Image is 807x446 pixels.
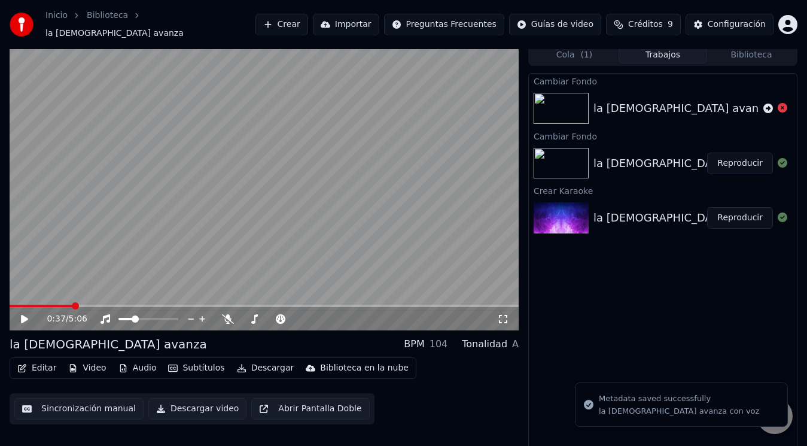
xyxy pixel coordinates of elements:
span: la [DEMOGRAPHIC_DATA] avanza [45,28,184,40]
button: Video [63,360,111,377]
div: Configuración [708,19,766,31]
div: / [47,313,75,325]
button: Biblioteca [707,46,796,63]
button: Descargar video [148,398,246,420]
div: BPM [404,337,424,351]
a: Inicio [45,10,68,22]
a: Biblioteca [87,10,128,22]
button: Editar [13,360,61,377]
button: Subtítulos [163,360,229,377]
img: youka [10,13,34,37]
button: Reproducir [707,153,773,174]
button: Reproducir [707,207,773,229]
div: Cambiar Fondo [529,129,797,143]
div: 104 [430,337,448,351]
button: Audio [114,360,162,377]
span: 5:06 [69,313,87,325]
button: Configuración [686,14,773,35]
div: Tonalidad [462,337,507,351]
span: ( 1 ) [580,49,592,61]
div: Crear Karaoke [529,183,797,198]
nav: breadcrumb [45,10,255,40]
button: Importar [313,14,379,35]
button: Cola [530,46,619,63]
div: Cambiar Fondo [529,74,797,88]
button: Descargar [232,360,299,377]
div: la [DEMOGRAPHIC_DATA] avanza con voz [599,406,759,417]
span: 9 [668,19,673,31]
button: Abrir Pantalla Doble [251,398,369,420]
button: Guías de video [509,14,601,35]
div: la [DEMOGRAPHIC_DATA] avanza [10,336,207,353]
button: Trabajos [619,46,707,63]
div: Metadata saved successfully [599,393,759,405]
span: Créditos [628,19,663,31]
button: Preguntas Frecuentes [384,14,504,35]
div: A [512,337,519,351]
button: Crear [255,14,308,35]
span: 0:37 [47,313,65,325]
button: Créditos9 [606,14,681,35]
button: Sincronización manual [14,398,144,420]
div: Biblioteca en la nube [320,362,409,374]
